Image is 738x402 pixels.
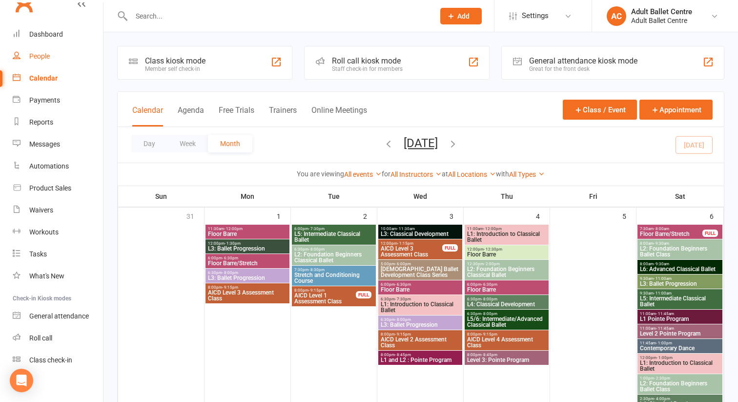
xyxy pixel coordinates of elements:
[294,252,374,263] span: L2: Foundation Beginners Classical Ballet
[308,227,325,231] span: - 7:30pm
[308,288,325,293] span: - 9:15pm
[178,106,204,127] button: Agenda
[207,285,287,290] span: 8:00pm
[481,282,497,287] span: - 6:30pm
[131,135,167,152] button: Day
[29,162,69,170] div: Automations
[639,345,720,351] span: Contemporary Dance
[167,135,208,152] button: Week
[13,349,103,371] a: Class kiosk mode
[654,291,672,296] span: - 11:00am
[636,186,724,207] th: Sat
[332,65,403,72] div: Staff check-in for members
[467,252,547,257] span: Floor Barre
[390,170,442,178] a: All Instructors
[529,65,637,72] div: Great for the front desk
[29,118,53,126] div: Reports
[442,170,448,178] strong: at
[294,247,374,252] span: 6:30pm
[639,341,720,345] span: 11:45am
[536,208,550,224] div: 4
[13,265,103,287] a: What's New
[380,287,460,293] span: Floor Barre
[467,297,547,301] span: 6:30pm
[29,250,47,258] div: Tasks
[464,186,550,207] th: Thu
[395,262,411,266] span: - 6:00pm
[29,140,60,148] div: Messages
[639,296,720,307] span: L5: Intermediate Classical Ballet
[13,305,103,327] a: General attendance kiosk mode
[294,268,374,272] span: 7:30pm
[481,312,497,316] span: - 8:00pm
[13,67,103,89] a: Calendar
[13,89,103,111] a: Payments
[294,288,356,293] span: 8:00pm
[380,266,460,278] span: [DEMOGRAPHIC_DATA] Ballet Development Class Series
[13,199,103,221] a: Waivers
[442,244,458,252] div: FULL
[380,262,460,266] span: 5:00pm
[29,228,59,236] div: Workouts
[13,23,103,45] a: Dashboard
[448,170,496,178] a: All Locations
[13,243,103,265] a: Tasks
[467,287,547,293] span: Floor Barre
[380,297,460,301] span: 6:30pm
[496,170,509,178] strong: with
[656,356,673,360] span: - 1:00pm
[467,266,547,278] span: L2: Foundation Beginners Classical Ballet
[118,186,205,207] th: Sun
[654,262,669,266] span: - 9:30am
[639,246,720,257] span: L2: Foundation Beginners Ballet Class
[225,241,241,246] span: - 1:30pm
[382,170,390,178] strong: for
[710,208,723,224] div: 6
[639,331,720,337] span: Level 2 Pointe Program
[450,208,463,224] div: 3
[29,356,72,364] div: Class check-in
[467,247,547,252] span: 12:00pm
[481,297,497,301] span: - 8:00pm
[484,262,500,266] span: - 2:00pm
[622,208,636,224] div: 5
[308,268,325,272] span: - 8:30pm
[145,65,205,72] div: Member self check-in
[132,106,163,127] button: Calendar
[639,397,720,401] span: 2:30pm
[380,241,443,246] span: 12:00pm
[639,312,720,316] span: 11:00am
[440,8,482,24] button: Add
[631,16,692,25] div: Adult Ballet Centre
[656,312,674,316] span: - 11:45am
[395,317,411,322] span: - 8:00pm
[467,312,547,316] span: 6:30pm
[222,271,238,275] span: - 8:00pm
[639,360,720,372] span: L1: Introduction to Classical Ballet
[639,281,720,287] span: L3: Ballet Progression
[467,282,547,287] span: 6:00pm
[380,317,460,322] span: 6:30pm
[380,353,460,357] span: 8:00pm
[522,5,549,27] span: Settings
[13,155,103,177] a: Automations
[639,231,703,237] span: Floor Barre/Stretch
[654,276,672,281] span: - 11:00am
[654,241,669,246] span: - 9:30am
[467,353,547,357] span: 8:00pm
[224,227,243,231] span: - 12:00pm
[483,227,502,231] span: - 12:00pm
[397,241,413,246] span: - 1:15pm
[222,256,238,260] span: - 6:30pm
[363,208,377,224] div: 2
[380,227,460,231] span: 10:00am
[380,246,443,257] span: AICD Level 3 Assessment Class
[294,293,356,304] span: AICD Level 1 Assessment Class
[656,341,672,345] span: - 1:00pm
[639,381,720,392] span: L2: Foundation Beginners Ballet Class
[10,369,33,392] div: Open Intercom Messenger
[607,6,626,26] div: AC
[467,227,547,231] span: 11:00am
[481,332,497,337] span: - 9:15pm
[29,52,50,60] div: People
